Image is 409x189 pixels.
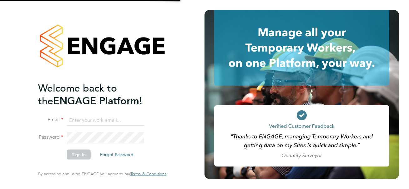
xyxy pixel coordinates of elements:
span: Terms & Conditions [130,171,166,177]
button: Sign In [67,150,91,160]
h2: ENGAGE Platform! [38,82,160,107]
input: Enter your work email... [67,115,144,126]
span: By accessing and using ENGAGE you agree to our [38,171,166,177]
label: Password [38,134,63,141]
a: Terms & Conditions [130,172,166,177]
label: Email [38,117,63,123]
span: Welcome back to the [38,82,117,107]
button: Forgot Password [95,150,139,160]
